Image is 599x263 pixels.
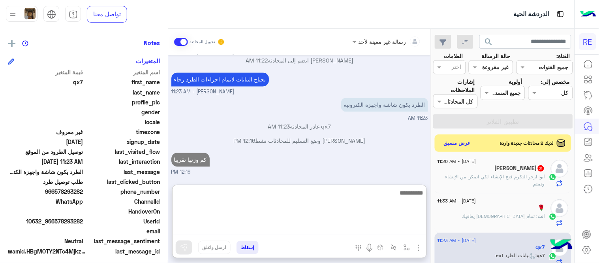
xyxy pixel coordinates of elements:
[365,243,374,253] img: send voice note
[171,137,428,145] p: [PERSON_NAME] وضع التسليم للمحادثات نشط
[438,158,476,165] span: [DATE] - 11:26 AM
[538,213,545,219] span: انت
[549,213,557,221] img: WhatsApp
[433,114,573,129] button: تطبيق الفلاتر
[8,168,83,176] span: الطرد يكون شاشة واجهزة الكترونيه
[549,252,557,260] img: WhatsApp
[438,237,476,244] span: [DATE] - 11:23 AM
[500,140,554,147] span: لديك 2 محادثات جديدة واردة
[536,244,545,251] h5: qx7
[88,247,160,255] span: last_message_id
[85,138,160,146] span: signup_date
[180,244,188,252] img: send message
[540,174,545,180] span: ابو
[85,78,160,86] span: first_name
[404,244,410,251] img: select flow
[85,148,160,156] span: last_visited_flow
[341,98,428,112] p: 16/8/2025, 11:23 AM
[549,173,557,181] img: WhatsApp
[8,78,83,86] span: qx7
[479,35,499,52] button: search
[85,217,160,225] span: UserId
[85,207,160,216] span: HandoverOn
[538,204,545,211] h5: 🌹
[494,252,537,258] span: : بيانات الطرد text
[541,78,570,86] label: مخصص إلى:
[400,241,413,254] button: select flow
[85,187,160,196] span: phone_number
[514,9,550,20] p: الدردشة الحية
[171,169,191,176] span: 12:16 PM
[85,88,160,96] span: last_name
[85,108,160,116] span: gender
[8,197,83,206] span: 2
[548,231,575,259] img: hulul-logo.png
[556,9,565,19] img: tab
[85,227,160,235] span: email
[47,10,56,19] img: tab
[8,138,83,146] span: 2025-08-16T01:50:40.705Z
[579,33,596,50] div: RE
[237,241,259,254] button: إسقاط
[408,115,428,121] span: 11:23 AM
[8,118,83,126] span: null
[8,187,83,196] span: 966578293282
[538,165,544,172] span: 2
[509,78,522,86] label: أولوية
[234,138,255,144] span: 12:16 PM
[374,241,387,254] button: create order
[377,244,384,251] img: create order
[246,57,268,64] span: 11:22 AM
[355,245,362,251] img: make a call
[387,241,400,254] button: Trigger scenario
[444,52,463,60] label: العلامات
[144,39,160,46] h6: Notes
[85,68,160,76] span: اسم المتغير
[452,62,463,73] div: اختر
[551,160,569,178] img: defaultAdmin.png
[438,197,476,204] span: [DATE] - 11:33 AM
[171,123,428,131] p: qx7 غادر المحادثة
[495,165,545,172] h5: ابو محمد
[414,243,423,253] img: send attachment
[445,174,545,187] span: ارجو التكرم فتح الإنشاء لكي اتمكن من الإنشاء ودمتم
[85,178,160,186] span: last_clicked_button
[171,57,428,65] p: [PERSON_NAME] انضم إلى المحادثة
[8,247,87,255] span: wamid.HBgMOTY2NTc4MjkzMjgyFQIAEhgUM0ExOUQ5NkIzMDc2MDc1QzlGRDAA
[136,57,160,64] h6: المتغيرات
[22,40,28,47] img: notes
[8,207,83,216] span: null
[24,8,36,19] img: userImage
[462,213,538,219] span: تمام الله يعافيك
[85,98,160,106] span: profile_pic
[85,237,160,245] span: last_message_sentiment
[190,39,216,45] small: تحويل المحادثة
[69,10,78,19] img: tab
[85,118,160,126] span: locale
[268,123,290,130] span: 11:23 AM
[171,73,269,87] p: 16/8/2025, 11:23 AM
[441,138,475,149] button: عرض مسبق
[65,6,81,23] a: tab
[484,37,494,47] span: search
[8,178,83,186] span: طلب توصيل طرد
[8,237,83,245] span: 0
[8,40,15,47] img: add
[482,52,511,60] label: حالة الرسالة
[171,89,235,96] span: [PERSON_NAME] - 11:23 AM
[537,252,545,258] span: qx7
[8,227,83,235] span: null
[85,157,160,166] span: last_interaction
[8,157,83,166] span: 2025-08-16T08:23:26.599Z
[85,168,160,176] span: last_message
[8,68,83,76] span: قيمة المتغير
[198,241,231,254] button: ارسل واغلق
[580,6,596,23] img: Logo
[556,52,570,60] label: القناة:
[391,244,397,251] img: Trigger scenario
[8,108,83,116] span: null
[87,6,127,23] a: تواصل معنا
[551,199,569,217] img: defaultAdmin.png
[8,128,83,136] span: غير معروف
[85,128,160,136] span: timezone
